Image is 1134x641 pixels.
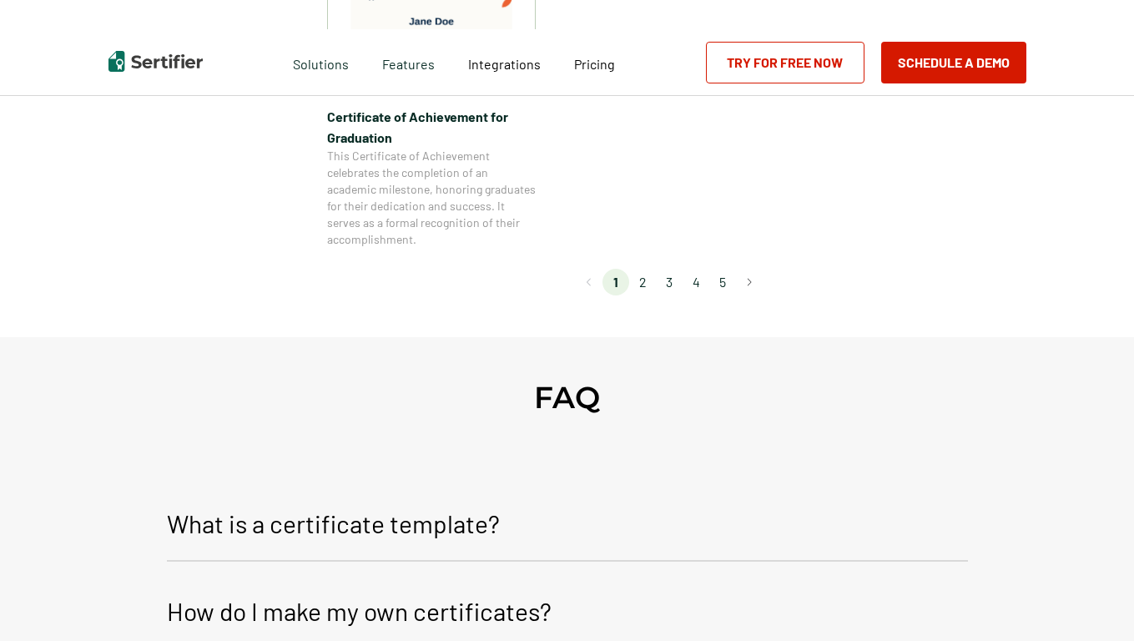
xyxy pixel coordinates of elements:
[656,269,683,295] li: page 3
[574,52,615,73] a: Pricing
[576,269,602,295] button: Go to previous page
[108,51,203,72] img: Sertifier | Digital Credentialing Platform
[167,591,552,631] p: How do I make my own certificates?
[1051,561,1134,641] iframe: Chat Widget
[327,106,536,148] span: Certificate of Achievement for Graduation
[629,269,656,295] li: page 2
[574,56,615,72] span: Pricing
[709,269,736,295] li: page 5
[736,269,763,295] button: Go to next page
[468,52,541,73] a: Integrations
[167,491,968,562] button: What is a certificate template?
[327,148,536,248] span: This Certificate of Achievement celebrates the completion of an academic milestone, honoring grad...
[706,42,864,83] a: Try for Free Now
[167,503,500,543] p: What is a certificate template?
[534,379,600,416] h2: FAQ
[602,269,629,295] li: page 1
[683,269,709,295] li: page 4
[293,52,349,73] span: Solutions
[382,52,435,73] span: Features
[468,56,541,72] span: Integrations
